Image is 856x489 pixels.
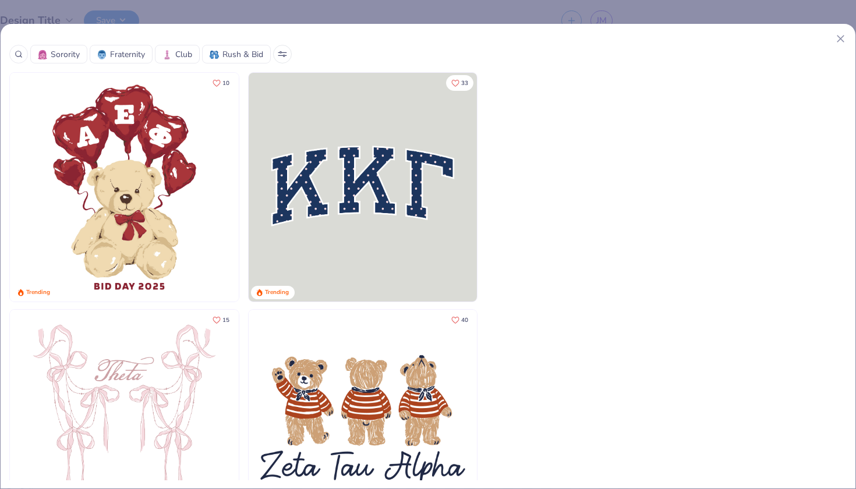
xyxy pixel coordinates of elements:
[162,50,172,59] img: Club
[90,45,153,63] button: FraternityFraternity
[38,50,47,59] img: Sorority
[26,288,50,297] div: Trending
[249,73,477,302] img: 3b9aba4f-e317-4aa7-a679-c95a879539bd
[207,75,235,91] button: Like
[461,317,468,323] span: 40
[97,50,107,59] img: Fraternity
[222,48,263,61] span: Rush & Bid
[446,75,473,91] button: Like
[273,45,292,63] button: Sort Popup Button
[461,80,468,86] span: 33
[30,45,87,63] button: SororitySorority
[265,288,289,297] div: Trending
[222,317,229,323] span: 15
[210,50,219,59] img: Rush & Bid
[110,48,145,61] span: Fraternity
[202,45,271,63] button: Rush & BidRush & Bid
[155,45,200,63] button: ClubClub
[222,80,229,86] span: 10
[175,48,192,61] span: Club
[51,48,80,61] span: Sorority
[10,73,239,302] img: 587403a7-0594-4a7f-b2bd-0ca67a3ff8dd
[207,312,235,328] button: Like
[446,312,473,328] button: Like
